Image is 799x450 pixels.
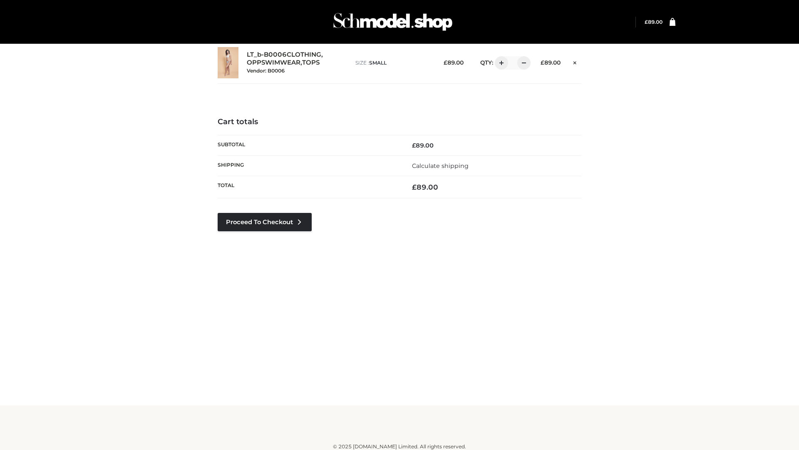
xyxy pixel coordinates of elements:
[218,117,581,127] h4: Cart totals
[218,47,238,78] img: LT_b-B0006 - SMALL
[645,19,648,25] span: £
[412,183,417,191] span: £
[287,51,321,59] a: CLOTHING
[541,59,561,66] bdi: 89.00
[247,67,285,74] small: Vendor: B0006
[412,142,416,149] span: £
[369,60,387,66] span: SMALL
[541,59,544,66] span: £
[412,142,434,149] bdi: 89.00
[444,59,464,66] bdi: 89.00
[218,176,399,198] th: Total
[444,59,447,66] span: £
[218,135,399,155] th: Subtotal
[330,5,455,38] img: Schmodel Admin 964
[247,51,347,74] div: , ,
[218,155,399,176] th: Shipping
[247,51,287,59] a: LT_b-B0006
[472,56,528,70] div: QTY:
[569,56,581,67] a: Remove this item
[355,59,431,67] p: size :
[302,59,320,67] a: TOPS
[412,183,438,191] bdi: 89.00
[645,19,663,25] a: £89.00
[247,59,300,67] a: OPPSWIMWEAR
[218,213,312,231] a: Proceed to Checkout
[412,162,469,170] a: Calculate shipping
[645,19,663,25] bdi: 89.00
